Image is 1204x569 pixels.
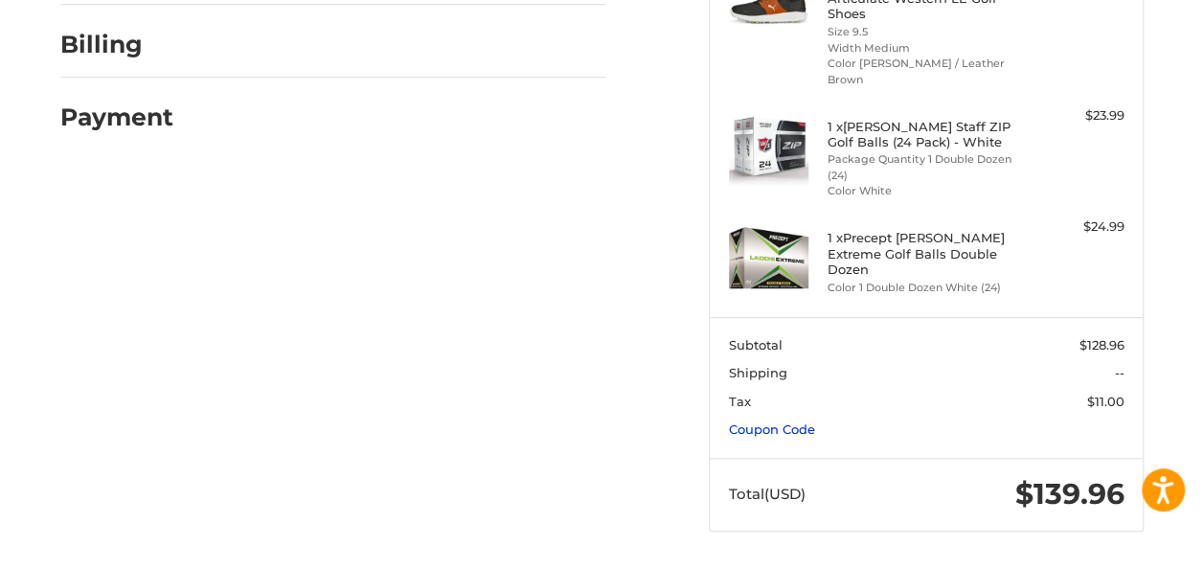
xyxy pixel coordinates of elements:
[729,365,787,380] span: Shipping
[828,151,1021,183] li: Package Quantity 1 Double Dozen (24)
[1015,476,1124,512] span: $139.96
[1025,106,1124,125] div: $23.99
[60,102,173,132] h2: Payment
[60,30,172,59] h2: Billing
[828,119,1021,150] h4: 1 x [PERSON_NAME] Staff ZIP Golf Balls (24 Pack) - White
[828,24,1021,40] li: Size 9.5
[729,337,783,353] span: Subtotal
[828,183,1021,199] li: Color White
[1115,365,1124,380] span: --
[729,485,806,503] span: Total (USD)
[1025,217,1124,237] div: $24.99
[828,40,1021,57] li: Width Medium
[1087,394,1124,409] span: $11.00
[828,280,1021,296] li: Color 1 Double Dozen White (24)
[828,230,1021,277] h4: 1 x Precept [PERSON_NAME] Extreme Golf Balls Double Dozen
[729,421,815,437] a: Coupon Code
[1079,337,1124,353] span: $128.96
[828,56,1021,87] li: Color [PERSON_NAME] / Leather Brown
[729,394,751,409] span: Tax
